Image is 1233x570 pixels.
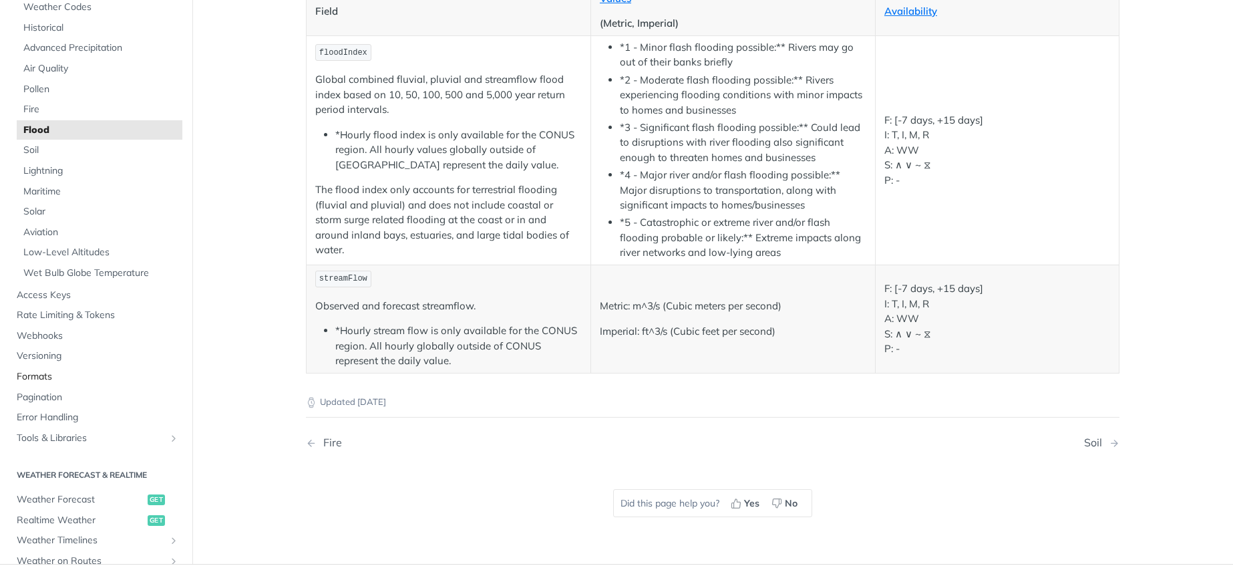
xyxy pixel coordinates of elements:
[10,306,182,326] a: Rate Limiting & Tokens
[1084,436,1109,449] div: Soil
[315,182,582,258] p: The flood index only accounts for terrestrial flooding (fluvial and pluvial) and does not include...
[23,83,179,96] span: Pollen
[767,493,805,513] button: No
[884,5,937,17] a: Availability
[10,367,182,387] a: Formats
[17,263,182,283] a: Wet Bulb Globe Temperature
[23,226,179,239] span: Aviation
[10,408,182,428] a: Error Handling
[148,515,165,526] span: get
[17,202,182,223] a: Solar
[17,39,182,59] a: Advanced Precipitation
[17,289,179,302] span: Access Keys
[168,556,179,567] button: Show subpages for Weather on Routes
[10,470,182,482] h2: Weather Forecast & realtime
[744,496,759,511] span: Yes
[17,432,165,445] span: Tools & Libraries
[23,267,179,280] span: Wet Bulb Globe Temperature
[17,243,182,263] a: Low-Level Altitudes
[10,428,182,448] a: Tools & LibrariesShow subpages for Tools & Libraries
[17,391,179,404] span: Pagination
[306,396,1119,409] p: Updated [DATE]
[620,40,866,70] li: *1 - Minor flash flooding possible:** Rivers may go out of their banks briefly
[168,433,179,444] button: Show subpages for Tools & Libraries
[785,496,798,511] span: No
[620,168,866,213] li: *4 - Major river and/or flash flooding possible:** Major disruptions to transportation, along wit...
[306,436,655,449] a: Previous Page: Fire
[884,281,1110,357] p: F: [-7 days, +15 days] I: T, I, M, R A: WW S: ∧ ∨ ~ ⧖ P: -
[620,120,866,166] li: *3 - Significant flash flooding possible:** Could lead to disruptions with river flooding also si...
[600,299,866,314] p: Metric: m^3/s (Cubic meters per second)
[23,144,179,158] span: Soil
[319,48,367,57] span: floodIndex
[10,531,182,551] a: Weather TimelinesShow subpages for Weather Timelines
[17,412,179,425] span: Error Handling
[17,141,182,161] a: Soil
[315,72,582,118] p: Global combined fluvial, pluvial and streamflow flood index based on 10, 50, 100, 500 and 5,000 y...
[317,436,342,449] div: Fire
[335,128,582,173] li: *Hourly flood index is only available for the CONUS region. All hourly values globally outside of...
[17,80,182,100] a: Pollen
[17,514,144,527] span: Realtime Weather
[10,388,182,408] a: Pagination
[17,182,182,202] a: Maritime
[23,124,179,137] span: Flood
[17,494,144,507] span: Weather Forecast
[17,59,182,80] a: Air Quality
[148,495,165,506] span: get
[335,323,582,369] li: *Hourly stream flow is only available for the CONUS region. All hourly globally outside of CONUS ...
[620,215,866,261] li: *5 - Catastrophic or extreme river and/or flash flooding probable or likely:** Extreme impacts al...
[17,223,182,243] a: Aviation
[17,535,165,548] span: Weather Timelines
[319,274,367,283] span: streamFlow
[10,511,182,531] a: Realtime Weatherget
[10,326,182,346] a: Webhooks
[10,285,182,305] a: Access Keys
[17,120,182,140] a: Flood
[17,161,182,181] a: Lightning
[1084,436,1119,449] a: Next Page: Soil
[315,4,582,19] p: Field
[168,536,179,547] button: Show subpages for Weather Timelines
[23,104,179,117] span: Fire
[23,206,179,219] span: Solar
[17,329,179,343] span: Webhooks
[17,555,165,568] span: Weather on Routes
[23,21,179,35] span: Historical
[600,324,866,339] p: Imperial: ft^3/s (Cubic feet per second)
[17,18,182,38] a: Historical
[23,1,179,15] span: Weather Codes
[884,113,1110,188] p: F: [-7 days, +15 days] I: T, I, M, R A: WW S: ∧ ∨ ~ ⧖ P: -
[23,247,179,260] span: Low-Level Altitudes
[17,350,179,364] span: Versioning
[17,309,179,323] span: Rate Limiting & Tokens
[726,493,767,513] button: Yes
[315,299,582,314] p: Observed and forecast streamflow.
[23,42,179,55] span: Advanced Precipitation
[10,490,182,511] a: Weather Forecastget
[17,100,182,120] a: Fire
[23,63,179,76] span: Air Quality
[17,370,179,384] span: Formats
[620,73,866,118] li: *2 - Moderate flash flooding possible:** Rivers experiencing flooding conditions with minor impac...
[306,423,1119,462] nav: Pagination Controls
[23,164,179,178] span: Lightning
[600,16,866,31] p: (Metric, Imperial)
[10,347,182,367] a: Versioning
[613,489,812,517] div: Did this page help you?
[23,185,179,198] span: Maritime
